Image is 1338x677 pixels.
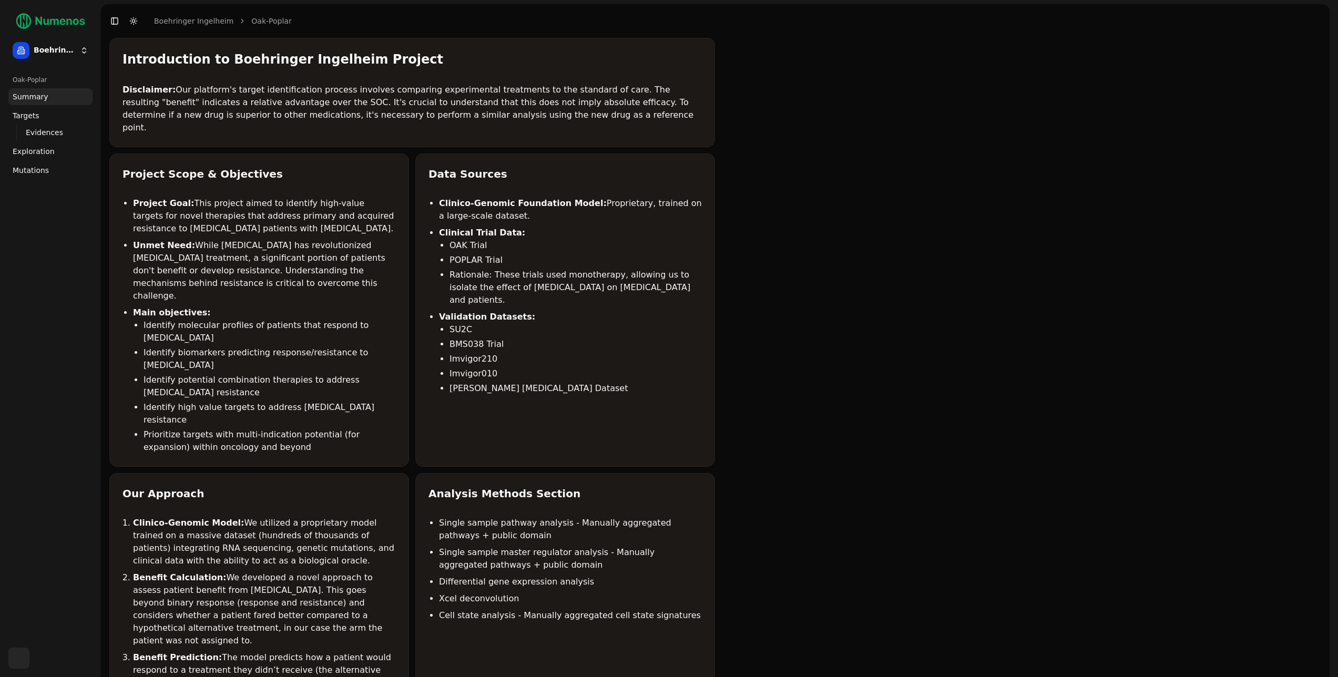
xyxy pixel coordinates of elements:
[8,8,93,34] img: Numenos
[8,88,93,105] a: Summary
[439,517,702,542] li: Single sample pathway analysis - Manually aggregated pathways + public domain
[428,486,702,501] div: Analysis Methods Section
[133,239,396,302] li: While [MEDICAL_DATA] has revolutionized [MEDICAL_DATA] treatment, a significant portion of patien...
[122,84,702,134] p: Our platform's target identification process involves comparing experimental treatments to the st...
[133,652,222,662] strong: Benefit Prediction:
[133,572,226,582] strong: Benefit Calculation:
[133,517,396,567] li: We utilized a proprietary model trained on a massive dataset (hundreds of thousands of patients) ...
[439,576,702,588] li: Differential gene expression analysis
[428,167,702,181] div: Data Sources
[439,592,702,605] li: Xcel deconvolution
[144,401,396,426] li: Identify high value targets to address [MEDICAL_DATA] resistance
[8,143,93,160] a: Exploration
[450,239,702,252] li: OAK Trial
[144,319,396,344] li: Identify molecular profiles of patients that respond to [MEDICAL_DATA]
[13,146,55,157] span: Exploration
[450,254,702,266] li: POPLAR Trial
[144,346,396,372] li: Identify biomarkers predicting response/resistance to [MEDICAL_DATA]
[122,85,176,95] strong: Disclaimer:
[122,167,396,181] div: Project Scope & Objectives
[154,16,233,26] a: Boehringer Ingelheim
[439,312,535,322] strong: Validation Datasets:
[133,518,244,528] strong: Clinico-Genomic Model:
[8,38,93,63] button: Boehringer Ingelheim
[450,323,702,336] li: SU2C
[439,198,607,208] strong: Clinico-Genomic Foundation Model:
[133,240,195,250] strong: Unmet Need:
[144,374,396,399] li: Identify potential combination therapies to address [MEDICAL_DATA] resistance
[122,486,396,501] div: Our Approach
[8,107,93,124] a: Targets
[450,367,702,380] li: Imvigor010
[154,16,292,26] nav: breadcrumb
[450,338,702,351] li: BMS038 Trial
[439,546,702,571] li: Single sample master regulator analysis - Manually aggregated pathways + public domain
[251,16,291,26] a: Oak-Poplar
[13,91,48,102] span: Summary
[450,269,702,306] li: Rationale: These trials used monotherapy, allowing us to isolate the effect of [MEDICAL_DATA] on ...
[133,198,194,208] strong: Project Goal:
[133,307,211,317] strong: Main objectives:
[22,125,80,140] a: Evidences
[8,162,93,179] a: Mutations
[450,382,702,395] li: [PERSON_NAME] [MEDICAL_DATA] Dataset
[34,46,76,55] span: Boehringer Ingelheim
[122,51,702,68] div: Introduction to Boehringer Ingelheim Project
[439,197,702,222] li: Proprietary, trained on a large-scale dataset.
[450,353,702,365] li: Imvigor210
[439,609,702,622] li: Cell state analysis - Manually aggregated cell state signatures
[13,110,39,121] span: Targets
[144,428,396,454] li: Prioritize targets with multi-indication potential (for expansion) within oncology and beyond
[107,14,122,28] button: Toggle Sidebar
[439,228,525,238] strong: Clinical Trial Data:
[133,571,396,647] li: We developed a novel approach to assess patient benefit from [MEDICAL_DATA]. This goes beyond bin...
[126,14,141,28] button: Toggle Dark Mode
[13,165,49,176] span: Mutations
[8,71,93,88] div: Oak-Poplar
[26,127,63,138] span: Evidences
[133,197,396,235] li: This project aimed to identify high-value targets for novel therapies that address primary and ac...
